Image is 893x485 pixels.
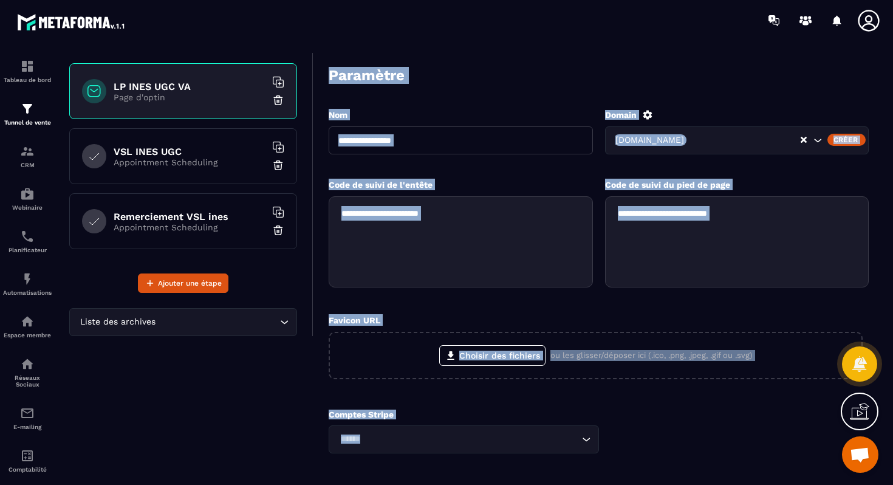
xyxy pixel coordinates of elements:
img: accountant [20,449,35,463]
h6: VSL INES UGC [114,146,265,157]
img: social-network [20,357,35,371]
div: Search for option [69,308,297,336]
a: social-networksocial-networkRéseaux Sociaux [3,348,52,397]
input: Search for option [687,134,800,147]
p: Réseaux Sociaux [3,374,52,388]
img: logo [17,11,126,33]
a: accountantaccountantComptabilité [3,439,52,482]
p: E-mailing [3,424,52,430]
input: Search for option [158,315,277,329]
p: Page d'optin [114,92,265,102]
input: Search for option [337,433,579,446]
label: Nom [329,110,347,120]
p: Appointment Scheduling [114,222,265,232]
span: Liste des archives [77,315,158,329]
img: formation [20,59,35,74]
div: Search for option [329,425,599,453]
p: Tableau de bord [3,77,52,83]
img: scheduler [20,229,35,244]
p: Appointment Scheduling [114,157,265,167]
img: automations [20,187,35,201]
img: trash [272,159,284,171]
p: Comptes Stripe [329,410,599,419]
h6: LP INES UGC VA [114,81,265,92]
label: Code de suivi du pied de page [605,180,730,190]
div: Search for option [605,126,869,154]
label: Code de suivi de l'entête [329,180,433,190]
button: Clear Selected [801,136,807,145]
p: Automatisations [3,289,52,296]
img: automations [20,272,35,286]
p: Planificateur [3,247,52,253]
h3: Paramètre [329,67,405,84]
p: ou les glisser/déposer ici (.ico, .png, .jpeg, .gif ou .svg) [550,350,753,361]
a: automationsautomationsEspace membre [3,305,52,348]
a: formationformationTableau de bord [3,50,52,92]
p: CRM [3,162,52,168]
a: schedulerschedulerPlanificateur [3,220,52,263]
span: Ajouter une étape [158,277,222,289]
img: trash [272,224,284,236]
span: [DOMAIN_NAME] [613,134,687,147]
h6: Remerciement VSL ines [114,211,265,222]
button: Ajouter une étape [138,273,228,293]
a: Ouvrir le chat [842,436,878,473]
img: formation [20,144,35,159]
img: formation [20,101,35,116]
p: Tunnel de vente [3,119,52,126]
a: formationformationCRM [3,135,52,177]
p: Webinaire [3,204,52,211]
a: formationformationTunnel de vente [3,92,52,135]
a: automationsautomationsWebinaire [3,177,52,220]
img: trash [272,94,284,106]
p: Comptabilité [3,466,52,473]
p: Espace membre [3,332,52,339]
img: automations [20,314,35,329]
a: emailemailE-mailing [3,397,52,439]
label: Favicon URL [329,315,380,325]
label: Choisir des fichiers [439,345,546,366]
img: email [20,406,35,421]
div: Créer [827,134,866,146]
a: automationsautomationsAutomatisations [3,263,52,305]
label: Domain [605,110,637,120]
